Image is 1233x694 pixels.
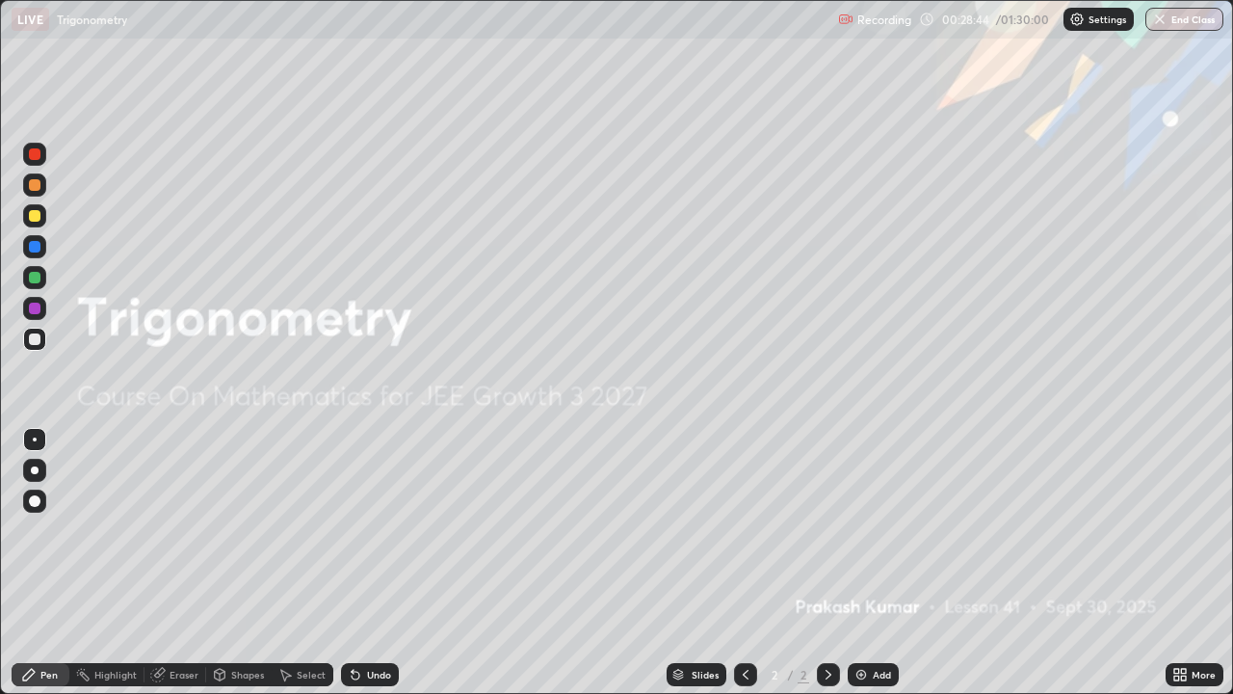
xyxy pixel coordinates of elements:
div: / [788,669,794,681]
div: Slides [692,670,719,680]
div: Shapes [231,670,264,680]
div: 2 [765,669,784,681]
div: More [1192,670,1216,680]
div: Select [297,670,326,680]
div: Pen [40,670,58,680]
p: Trigonometry [57,12,127,27]
p: Settings [1089,14,1126,24]
div: Undo [367,670,391,680]
div: Eraser [170,670,198,680]
p: LIVE [17,12,43,27]
button: End Class [1145,8,1223,31]
p: Recording [857,13,911,27]
img: recording.375f2c34.svg [838,12,853,27]
img: end-class-cross [1152,12,1167,27]
img: add-slide-button [853,667,869,682]
div: Highlight [94,670,137,680]
div: 2 [798,666,809,683]
div: Add [873,670,891,680]
img: class-settings-icons [1069,12,1085,27]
